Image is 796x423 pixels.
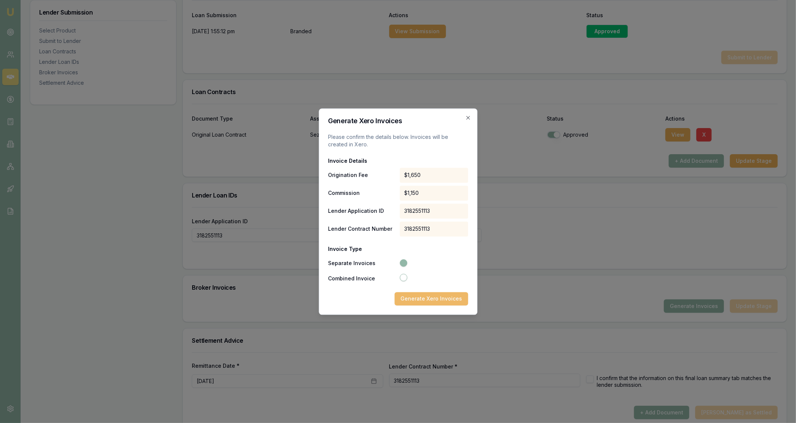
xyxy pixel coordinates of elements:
[328,118,468,124] h2: Generate Xero Invoices
[328,245,397,253] span: Invoice Type
[328,276,398,281] label: Combined Invoice
[328,207,397,215] span: Lender Application ID
[328,133,468,148] p: Please confirm the details below. Invoices will be created in Xero.
[400,186,468,200] div: $1,150
[328,261,398,266] label: Separate Invoices
[394,292,468,305] button: Generate Xero Invoices
[328,157,397,165] span: Invoice Details
[400,221,468,236] div: 3182551113
[328,189,397,197] span: Commission
[400,203,468,218] div: 3182551113
[328,225,397,233] span: Lender Contract Number
[400,168,468,183] div: $1,650
[328,171,397,179] span: Origination Fee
